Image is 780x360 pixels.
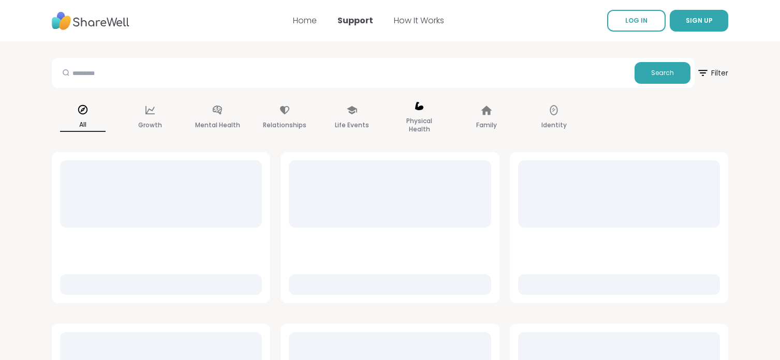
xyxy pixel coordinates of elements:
p: Identity [541,119,567,131]
span: Filter [697,61,728,85]
a: LOG IN [607,10,666,32]
span: SIGN UP [686,16,713,25]
p: Relationships [263,119,306,131]
p: All [60,118,106,132]
a: Home [293,14,317,26]
button: SIGN UP [670,10,728,32]
button: Search [635,62,690,84]
img: ShareWell Nav Logo [52,7,129,35]
a: How It Works [394,14,444,26]
p: Growth [138,119,162,131]
p: Physical Health [396,115,442,136]
p: Life Events [335,119,369,131]
span: LOG IN [625,16,647,25]
a: Support [337,14,373,26]
p: Family [476,119,497,131]
p: Mental Health [195,119,240,131]
span: Search [651,68,674,78]
button: Filter [697,58,728,88]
